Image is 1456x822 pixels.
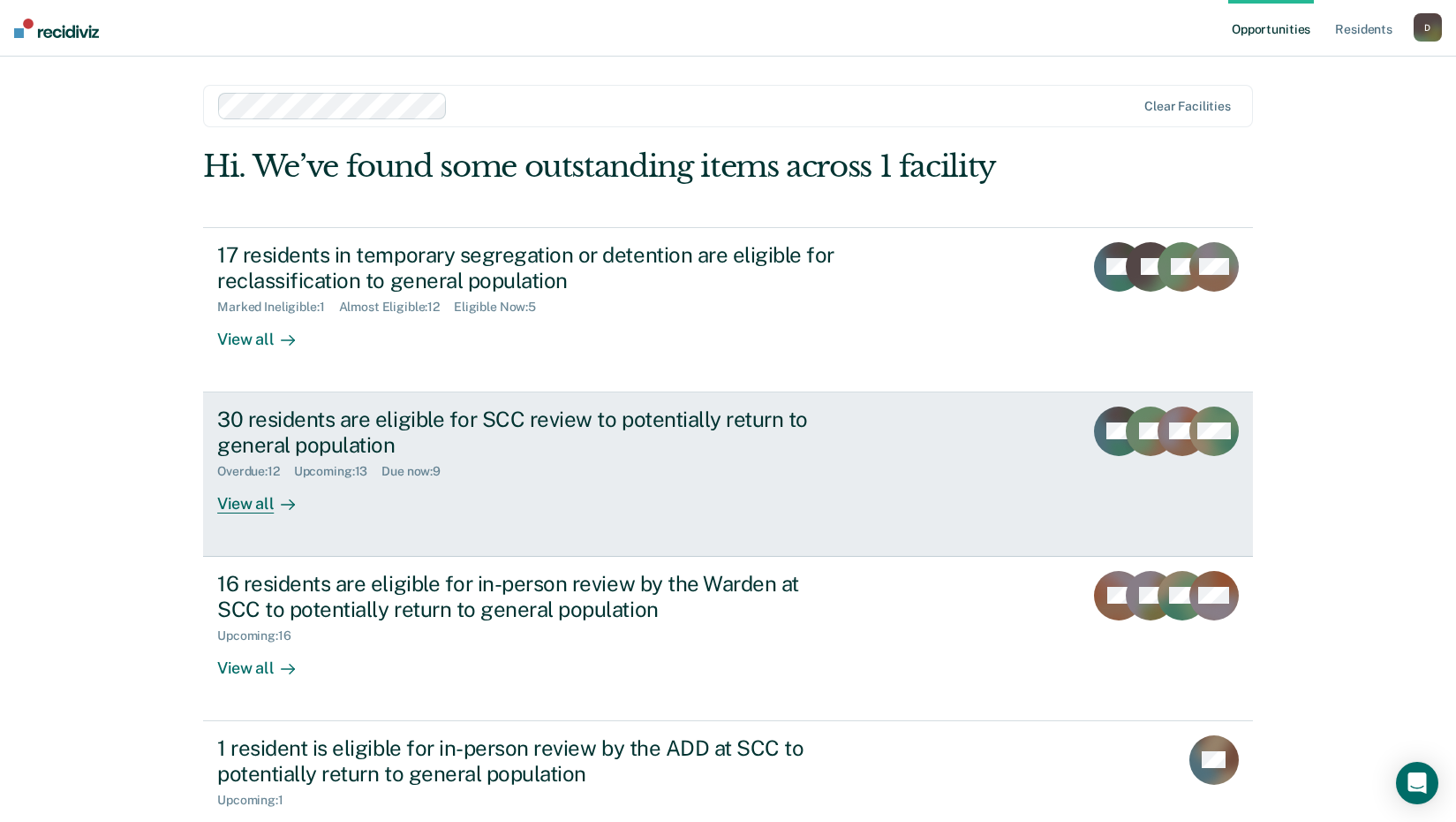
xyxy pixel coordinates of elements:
div: Clear facilities [1144,99,1231,114]
div: Almost Eligible : 12 [339,300,455,315]
a: 16 residents are eligible for in-person review by the Warden at SCC to potentially return to gene... [203,557,1253,721]
div: Upcoming : 13 [294,464,382,479]
div: 1 resident is eligible for in-person review by the ADD at SCC to potentially return to general po... [217,735,837,787]
div: View all [217,479,316,514]
div: View all [217,315,316,349]
div: View all [217,643,316,678]
div: 16 residents are eligible for in-person review by the Warden at SCC to potentially return to gene... [217,571,837,622]
div: Eligible Now : 5 [454,300,550,315]
div: 17 residents in temporary segregation or detention are eligible for reclassification to general p... [217,242,837,293]
a: 30 residents are eligible for SCC review to potentially return to general populationOverdue:12Upc... [203,392,1253,557]
div: Due now : 9 [381,464,455,479]
div: Overdue : 12 [217,464,294,479]
a: 17 residents in temporary segregation or detention are eligible for reclassification to general p... [203,227,1253,392]
div: Marked Ineligible : 1 [217,300,338,315]
button: D [1414,13,1442,42]
div: Hi. We’ve found some outstanding items across 1 facility [203,148,1043,185]
div: Open Intercom Messenger [1396,762,1438,804]
img: Recidiviz [14,19,99,38]
div: Upcoming : 16 [217,628,306,643]
div: Upcoming : 1 [217,793,298,808]
div: 30 residents are eligible for SCC review to potentially return to general population [217,407,837,458]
